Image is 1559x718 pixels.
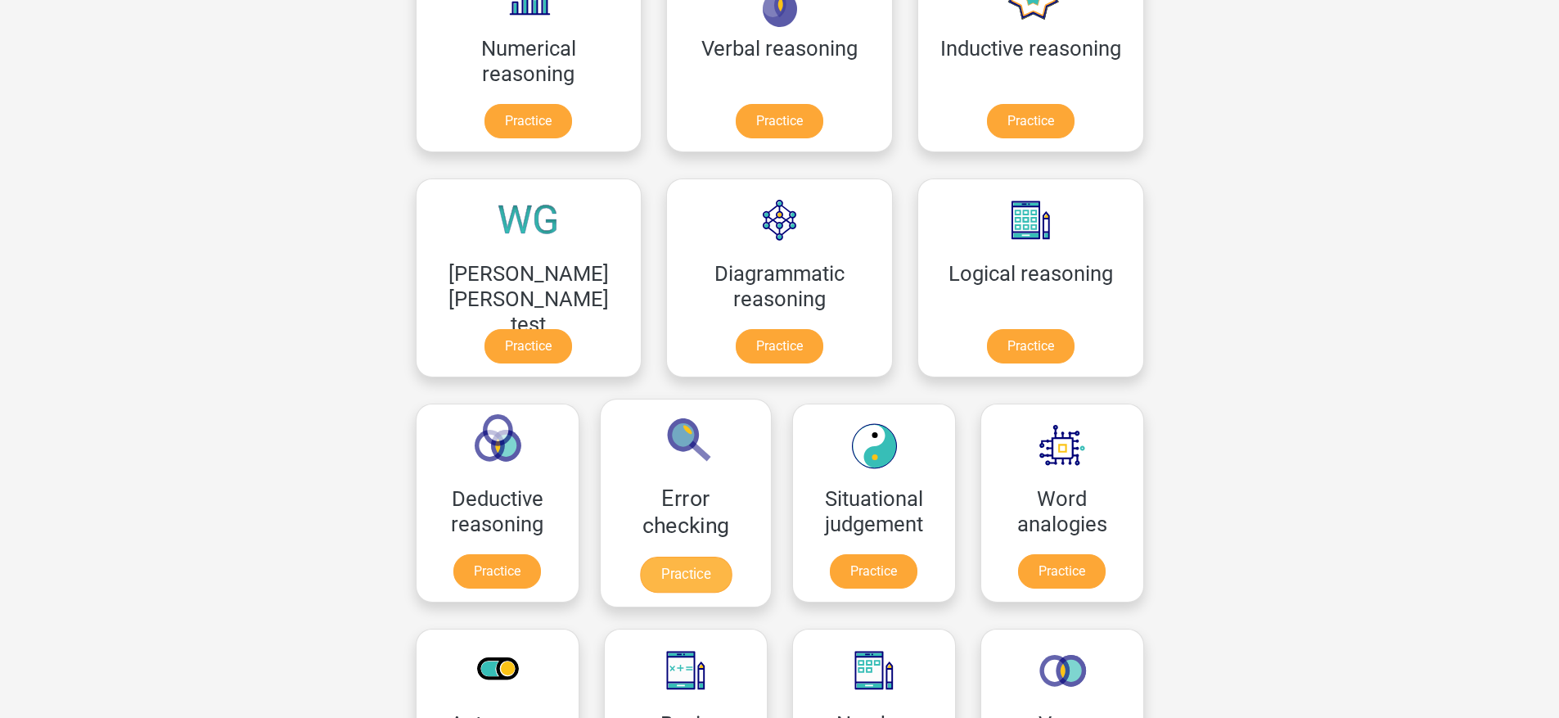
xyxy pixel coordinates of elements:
[484,104,572,138] a: Practice
[639,557,731,593] a: Practice
[987,329,1075,364] a: Practice
[830,554,917,589] a: Practice
[736,104,823,138] a: Practice
[987,104,1075,138] a: Practice
[736,329,823,364] a: Practice
[484,329,572,364] a: Practice
[1018,554,1106,589] a: Practice
[453,554,541,589] a: Practice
